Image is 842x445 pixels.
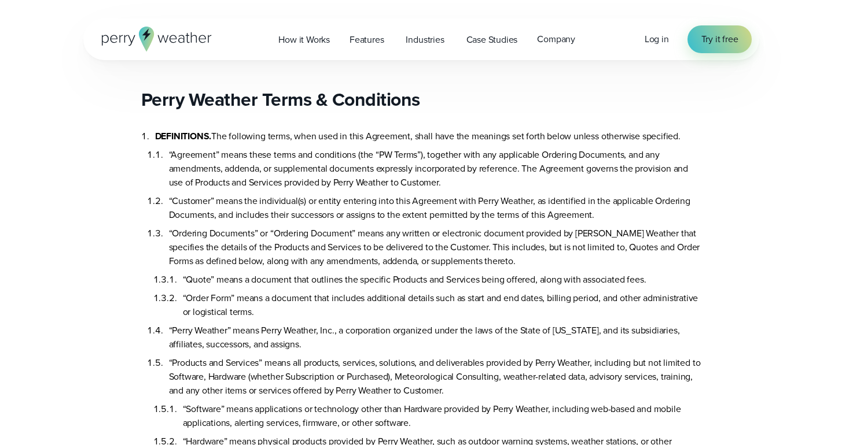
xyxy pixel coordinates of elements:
span: Try it free [701,32,738,46]
li: “Order Form” means a document that includes additional details such as start and end dates, billi... [183,287,701,319]
li: “Ordering Documents” or “Ordering Document” means any written or electronic document provided by ... [169,222,701,319]
span: Company [537,32,575,46]
a: Try it free [687,25,752,53]
span: Industries [406,33,444,47]
li: “Agreement” means these terms and conditions (the “PW Terms”), together with any applicable Order... [169,143,701,190]
h2: Perry Weather Terms & Conditions [141,88,701,111]
a: How it Works [269,28,340,51]
li: “Software” means applications or technology other than Hardware provided by Perry Weather, includ... [183,398,701,430]
li: “Customer” means the individual(s) or entity entering into this Agreement with Perry Weather, as ... [169,190,701,222]
a: Case Studies [457,28,528,51]
span: Features [350,33,384,47]
li: “Quote” means a document that outlines the specific Products and Services being offered, along wi... [183,268,701,287]
span: Case Studies [466,33,518,47]
span: How it Works [278,33,330,47]
a: Log in [645,32,669,46]
li: “Perry Weather” means Perry Weather, Inc., a corporation organized under the laws of the State of... [169,319,701,351]
b: DEFINITIONS. [155,129,212,143]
